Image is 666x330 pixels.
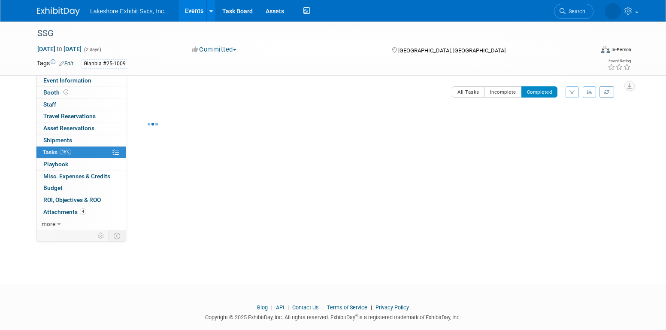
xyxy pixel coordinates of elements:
button: All Tasks [452,86,485,98]
span: Staff [43,101,56,108]
span: Asset Reservations [43,125,94,131]
div: Glanbia #25-1009 [81,59,128,68]
a: Privacy Policy [375,304,409,311]
a: Shipments [36,134,126,146]
div: In-Person [611,46,631,53]
a: Blog [257,304,268,311]
td: Tags [37,59,73,69]
sup: ® [355,313,358,318]
div: Event Format [543,45,631,58]
span: Tasks [42,149,71,156]
a: Booth [36,87,126,98]
a: Attachments4 [36,206,126,218]
a: Misc. Expenses & Credits [36,171,126,182]
img: ExhibitDay [37,7,80,16]
a: Contact Us [292,304,319,311]
span: more [42,220,55,227]
span: ROI, Objectives & ROO [43,196,101,203]
div: Event Rating [608,59,631,63]
span: Shipments [43,137,72,144]
td: Toggle Event Tabs [109,230,126,241]
span: Lakeshore Exhibit Svcs, Inc. [90,8,166,15]
a: Event Information [36,75,126,86]
button: Incomplete [484,86,522,98]
span: | [285,304,291,311]
span: to [55,46,64,52]
a: Staff [36,99,126,110]
span: Playbook [43,161,68,168]
a: more [36,218,126,230]
a: Search [554,4,593,19]
a: Terms of Service [327,304,367,311]
a: Budget [36,182,126,194]
span: | [369,304,374,311]
span: [DATE] [DATE] [37,45,82,53]
a: API [276,304,284,311]
span: | [320,304,326,311]
a: Playbook [36,159,126,170]
span: Misc. Expenses & Credits [43,173,110,180]
img: MICHELLE MOYA [605,3,621,19]
div: SSG [34,26,581,41]
span: Travel Reservations [43,113,96,119]
span: Event Information [43,77,91,84]
a: Travel Reservations [36,110,126,122]
span: Booth not reserved yet [62,89,70,95]
span: Budget [43,184,63,191]
a: Tasks16% [36,147,126,158]
img: loading... [148,123,158,125]
img: Format-Inperson.png [601,46,610,53]
span: 4 [80,208,86,215]
a: Refresh [599,86,614,98]
span: [GEOGRAPHIC_DATA], [GEOGRAPHIC_DATA] [398,47,506,54]
span: 16% [60,149,71,155]
a: Asset Reservations [36,122,126,134]
button: Committed [189,45,240,54]
span: | [269,304,275,311]
td: Personalize Event Tab Strip [94,230,109,241]
span: Attachments [43,208,86,215]
a: Edit [59,61,73,67]
span: (2 days) [83,47,101,52]
a: ROI, Objectives & ROO [36,194,126,206]
button: Completed [521,86,558,98]
span: Booth [43,89,70,96]
span: Search [566,8,585,15]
